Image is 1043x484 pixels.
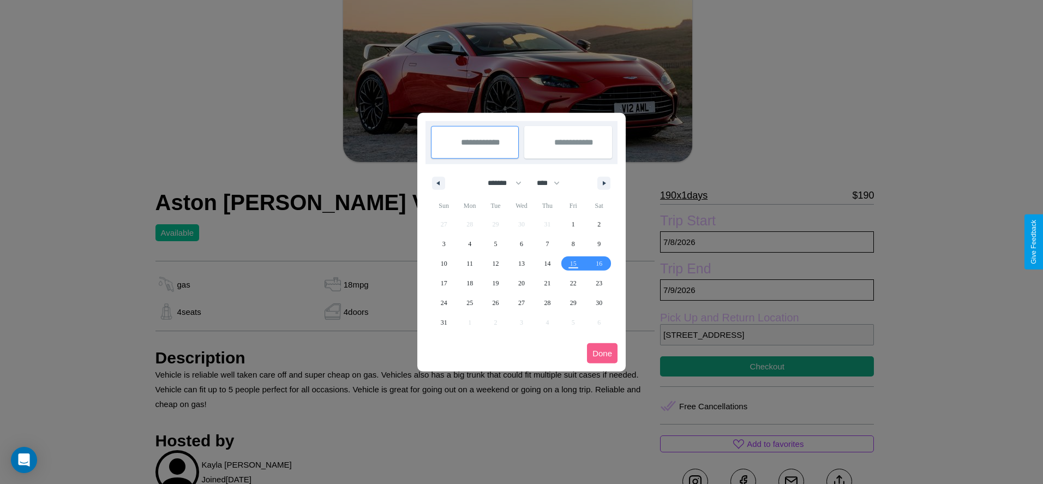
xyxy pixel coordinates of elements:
button: 1 [560,214,586,234]
span: 10 [441,254,447,273]
button: 13 [508,254,534,273]
span: 15 [570,254,577,273]
button: 22 [560,273,586,293]
span: 23 [596,273,602,293]
button: 17 [431,273,457,293]
span: 6 [520,234,523,254]
button: 11 [457,254,482,273]
button: 26 [483,293,508,313]
span: 7 [546,234,549,254]
button: 28 [535,293,560,313]
span: Mon [457,197,482,214]
span: 31 [441,313,447,332]
span: 12 [493,254,499,273]
button: 14 [535,254,560,273]
span: 3 [442,234,446,254]
span: 14 [544,254,550,273]
button: 16 [586,254,612,273]
button: 27 [508,293,534,313]
span: 4 [468,234,471,254]
button: 15 [560,254,586,273]
button: 12 [483,254,508,273]
span: 16 [596,254,602,273]
button: 3 [431,234,457,254]
span: 5 [494,234,497,254]
button: 20 [508,273,534,293]
button: 8 [560,234,586,254]
button: Done [587,343,618,363]
span: 19 [493,273,499,293]
button: 10 [431,254,457,273]
span: 22 [570,273,577,293]
span: 8 [572,234,575,254]
button: 29 [560,293,586,313]
button: 30 [586,293,612,313]
span: 24 [441,293,447,313]
button: 18 [457,273,482,293]
span: Fri [560,197,586,214]
div: Open Intercom Messenger [11,447,37,473]
span: 17 [441,273,447,293]
button: 4 [457,234,482,254]
span: 2 [597,214,601,234]
button: 9 [586,234,612,254]
span: 20 [518,273,525,293]
button: 23 [586,273,612,293]
span: Wed [508,197,534,214]
button: 2 [586,214,612,234]
button: 31 [431,313,457,332]
button: 5 [483,234,508,254]
button: 24 [431,293,457,313]
button: 25 [457,293,482,313]
button: 6 [508,234,534,254]
span: 11 [466,254,473,273]
span: 9 [597,234,601,254]
span: Sat [586,197,612,214]
span: 27 [518,293,525,313]
span: 18 [466,273,473,293]
button: 7 [535,234,560,254]
span: 29 [570,293,577,313]
span: 30 [596,293,602,313]
span: 25 [466,293,473,313]
span: 1 [572,214,575,234]
button: 19 [483,273,508,293]
span: 28 [544,293,550,313]
span: Sun [431,197,457,214]
div: Give Feedback [1030,220,1038,264]
span: 13 [518,254,525,273]
span: 26 [493,293,499,313]
button: 21 [535,273,560,293]
span: Tue [483,197,508,214]
span: Thu [535,197,560,214]
span: 21 [544,273,550,293]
